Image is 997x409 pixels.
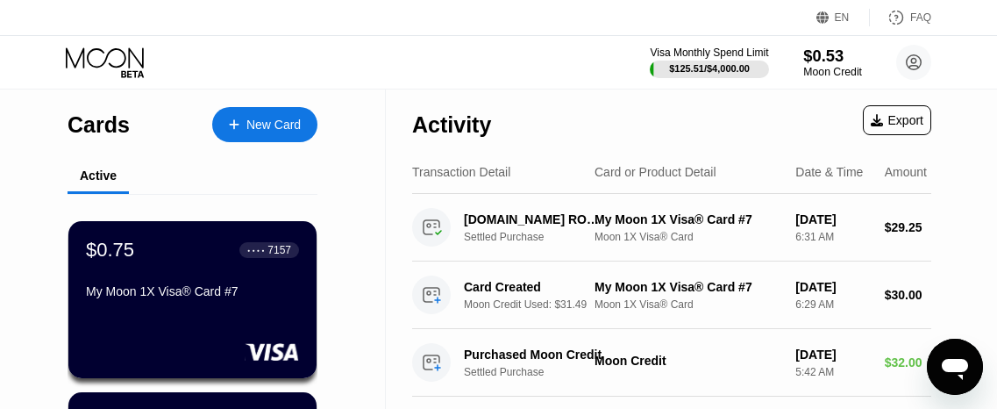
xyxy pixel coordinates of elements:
div: Transaction Detail [412,165,510,179]
div: My Moon 1X Visa® Card #7 [595,280,781,294]
div: 6:29 AM [795,298,870,311]
div: [DATE] [795,212,870,226]
div: Settled Purchase [464,231,616,243]
div: Activity [412,112,491,138]
div: Export [863,105,931,135]
div: Visa Monthly Spend Limit [650,47,768,59]
div: Moon Credit [595,354,781,368]
div: EN [816,9,870,26]
div: $0.75● ● ● ●7157My Moon 1X Visa® Card #7 [68,221,317,378]
div: $0.75 [86,239,134,262]
div: Card CreatedMoon Credit Used: $31.49My Moon 1X Visa® Card #7Moon 1X Visa® Card[DATE]6:29 AM$30.00 [412,262,931,329]
div: Purchased Moon Credit [464,348,605,362]
div: $29.25 [885,220,931,234]
div: [DATE] [795,348,870,362]
div: 5:42 AM [795,366,870,378]
div: 6:31 AM [795,231,870,243]
div: Settled Purchase [464,366,616,378]
div: Date & Time [795,165,863,179]
div: Moon 1X Visa® Card [595,231,781,243]
div: Cards [68,112,130,138]
div: EN [835,11,850,24]
div: FAQ [870,9,931,26]
div: $32.00 [885,355,931,370]
div: Moon Credit Used: $31.49 [464,298,616,311]
div: New Card [212,107,317,142]
div: $30.00 [885,288,931,302]
div: FAQ [910,11,931,24]
div: Moon 1X Visa® Card [595,298,781,311]
div: ● ● ● ● [247,248,265,253]
div: [DOMAIN_NAME] ROCK HILL [GEOGRAPHIC_DATA] [464,212,605,226]
iframe: Button to launch messaging window [927,339,983,395]
div: My Moon 1X Visa® Card #7 [86,284,299,298]
div: Amount [885,165,927,179]
div: $0.53Moon Credit [803,47,862,78]
div: Purchased Moon CreditSettled PurchaseMoon Credit[DATE]5:42 AM$32.00 [412,329,931,397]
div: [DATE] [795,280,870,294]
div: Active [80,169,117,183]
div: Moon Credit [803,66,862,78]
div: Card Created [464,280,605,294]
div: Visa Monthly Spend Limit$125.51/$4,000.00 [650,47,768,78]
div: New Card [246,118,301,133]
div: Card or Product Detail [595,165,716,179]
div: $0.53 [803,47,862,65]
div: 7157 [267,244,291,256]
div: $125.51 / $4,000.00 [669,63,750,74]
div: [DOMAIN_NAME] ROCK HILL [GEOGRAPHIC_DATA]Settled PurchaseMy Moon 1X Visa® Card #7Moon 1X Visa® Ca... [412,194,931,262]
div: Export [871,113,923,127]
div: My Moon 1X Visa® Card #7 [595,212,781,226]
